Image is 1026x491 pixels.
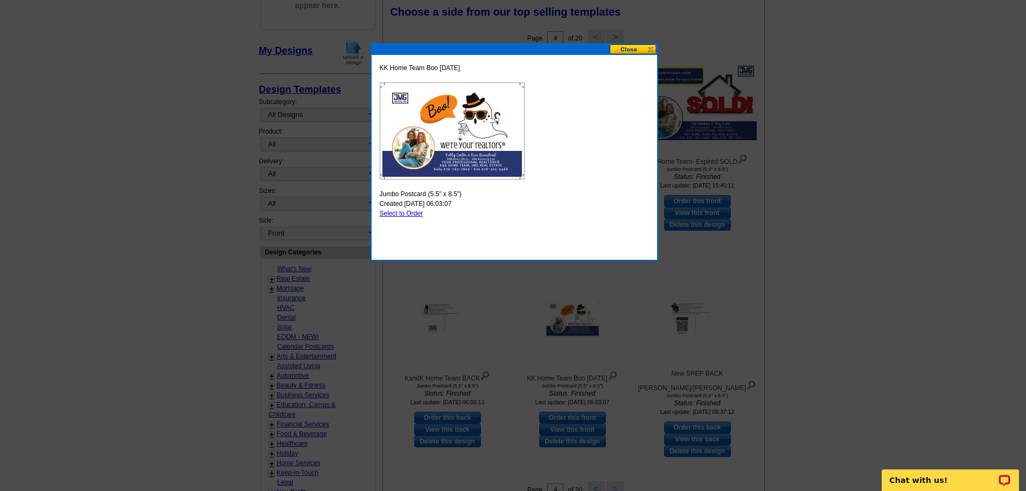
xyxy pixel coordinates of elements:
span: Jumbo Postcard (5.5" x 8.5") [380,189,462,199]
span: Created [DATE] 06:03:07 [380,199,452,209]
iframe: LiveChat chat widget [875,457,1026,491]
img: large-thumb.jpg [380,82,525,179]
span: KK Home Team Boo [DATE] [380,63,460,73]
a: Select to Order [380,210,423,217]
